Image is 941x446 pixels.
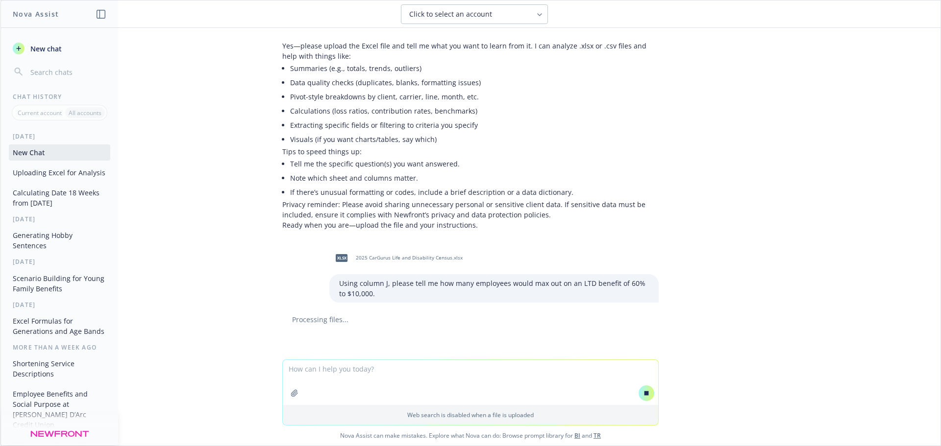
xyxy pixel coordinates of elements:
[282,220,659,230] p: Ready when you are—upload the file and your instructions.
[9,270,110,297] button: Scenario Building for Young Family Benefits
[28,44,62,54] span: New chat
[1,93,118,101] div: Chat History
[1,215,118,223] div: [DATE]
[339,278,649,299] p: Using column J, please tell me how many employees would max out on an LTD benefit of 60% to $10,000.
[290,104,659,118] li: Calculations (loss ratios, contribution rates, benchmarks)
[9,185,110,211] button: Calculating Date 18 Weeks from [DATE]
[290,171,659,185] li: Note which sheet and columns matter.
[9,386,110,433] button: Employee Benefits and Social Purpose at [PERSON_NAME] D’Arc Credit Union
[290,185,659,199] li: If there’s unusual formatting or codes, include a brief description or a data dictionary.
[574,431,580,440] a: BI
[282,41,659,61] p: Yes—please upload the Excel file and tell me what you want to learn from it. I can analyze .xlsx ...
[18,109,62,117] p: Current account
[9,164,110,181] button: Uploading Excel for Analysis
[13,9,59,19] h1: Nova Assist
[289,411,652,419] p: Web search is disabled when a file is uploaded
[290,157,659,171] li: Tell me the specific question(s) you want answered.
[9,227,110,254] button: Generating Hobby Sentences
[329,246,465,270] div: xlsx2025 CarGurus Life and Disability Census.xlsx
[1,132,118,141] div: [DATE]
[356,255,463,261] span: 2025 CarGurus Life and Disability Census.xlsx
[290,118,659,132] li: Extracting specific fields or filtering to criteria you specify
[401,4,548,24] button: Click to select an account
[282,314,659,325] div: Processing files...
[409,9,492,19] span: Click to select an account
[9,313,110,339] button: Excel Formulas for Generations and Age Bands
[1,301,118,309] div: [DATE]
[1,343,118,352] div: More than a week ago
[282,199,659,220] p: Privacy reminder: Please avoid sharing unnecessary personal or sensitive client data. If sensitiv...
[282,146,659,157] p: Tips to speed things up:
[9,40,110,57] button: New chat
[336,254,347,261] span: xlsx
[290,75,659,90] li: Data quality checks (duplicates, blanks, formatting issues)
[1,258,118,266] div: [DATE]
[290,90,659,104] li: Pivot-style breakdowns by client, carrier, line, month, etc.
[28,65,106,79] input: Search chats
[290,132,659,146] li: Visuals (if you want charts/tables, say which)
[69,109,101,117] p: All accounts
[290,61,659,75] li: Summaries (e.g., totals, trends, outliers)
[9,355,110,382] button: Shortening Service Descriptions
[4,425,937,446] span: Nova Assist can make mistakes. Explore what Nova can do: Browse prompt library for and
[9,144,110,161] button: New Chat
[594,431,601,440] a: TR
